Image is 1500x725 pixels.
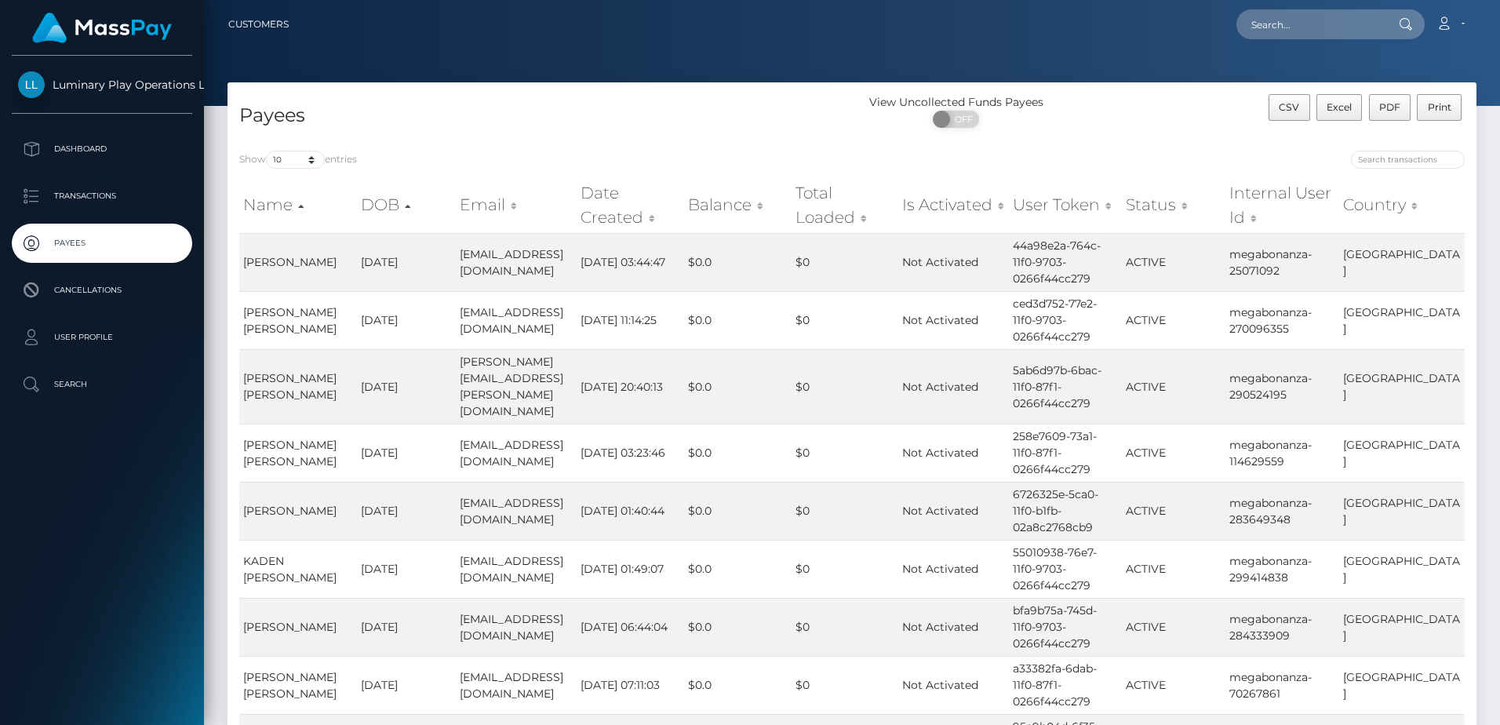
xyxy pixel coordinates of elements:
[12,78,192,92] span: Luminary Play Operations Limited
[1339,233,1465,291] td: [GEOGRAPHIC_DATA]
[684,233,792,291] td: $0.0
[1339,349,1465,424] td: [GEOGRAPHIC_DATA]
[577,482,684,540] td: [DATE] 01:40:44
[456,233,577,291] td: [EMAIL_ADDRESS][DOMAIN_NAME]
[1009,482,1122,540] td: 6726325e-5ca0-11f0-b1fb-02a8c2768cb9
[1225,233,1339,291] td: megabonanza-25071092
[1339,482,1465,540] td: [GEOGRAPHIC_DATA]
[239,482,357,540] td: [PERSON_NAME]
[18,137,186,161] p: Dashboard
[1122,424,1225,482] td: ACTIVE
[239,540,357,598] td: KADEN [PERSON_NAME]
[456,598,577,656] td: [EMAIL_ADDRESS][DOMAIN_NAME]
[12,271,192,310] a: Cancellations
[1009,540,1122,598] td: 55010938-76e7-11f0-9703-0266f44cc279
[1122,598,1225,656] td: ACTIVE
[357,656,457,714] td: [DATE]
[684,349,792,424] td: $0.0
[898,291,1009,349] td: Not Activated
[684,424,792,482] td: $0.0
[456,291,577,349] td: [EMAIL_ADDRESS][DOMAIN_NAME]
[792,424,897,482] td: $0
[898,482,1009,540] td: Not Activated
[239,656,357,714] td: [PERSON_NAME] [PERSON_NAME]
[1009,424,1122,482] td: 258e7609-73a1-11f0-87f1-0266f44cc279
[1225,349,1339,424] td: megabonanza-290524195
[1379,101,1400,113] span: PDF
[577,656,684,714] td: [DATE] 07:11:03
[792,482,897,540] td: $0
[684,291,792,349] td: $0.0
[239,177,357,233] th: Name: activate to sort column ascending
[1122,291,1225,349] td: ACTIVE
[852,94,1060,111] div: View Uncollected Funds Payees
[1339,598,1465,656] td: [GEOGRAPHIC_DATA]
[1225,656,1339,714] td: megabonanza-70267861
[898,233,1009,291] td: Not Activated
[577,424,684,482] td: [DATE] 03:23:46
[266,151,325,169] select: Showentries
[239,233,357,291] td: [PERSON_NAME]
[1122,177,1225,233] th: Status: activate to sort column ascending
[792,349,897,424] td: $0
[456,177,577,233] th: Email: activate to sort column ascending
[12,177,192,216] a: Transactions
[357,482,457,540] td: [DATE]
[456,656,577,714] td: [EMAIL_ADDRESS][DOMAIN_NAME]
[1279,101,1299,113] span: CSV
[456,424,577,482] td: [EMAIL_ADDRESS][DOMAIN_NAME]
[239,151,357,169] label: Show entries
[684,482,792,540] td: $0.0
[1225,598,1339,656] td: megabonanza-284333909
[357,349,457,424] td: [DATE]
[941,111,981,128] span: OFF
[792,656,897,714] td: $0
[1236,9,1384,39] input: Search...
[357,291,457,349] td: [DATE]
[1122,656,1225,714] td: ACTIVE
[239,598,357,656] td: [PERSON_NAME]
[898,540,1009,598] td: Not Activated
[792,233,897,291] td: $0
[1225,482,1339,540] td: megabonanza-283649348
[18,326,186,349] p: User Profile
[12,129,192,169] a: Dashboard
[1339,177,1465,233] th: Country: activate to sort column ascending
[1316,94,1363,121] button: Excel
[1225,177,1339,233] th: Internal User Id: activate to sort column ascending
[32,13,172,43] img: MassPay Logo
[1009,291,1122,349] td: ced3d752-77e2-11f0-9703-0266f44cc279
[1351,151,1465,169] input: Search transactions
[1339,291,1465,349] td: [GEOGRAPHIC_DATA]
[577,540,684,598] td: [DATE] 01:49:07
[792,540,897,598] td: $0
[1122,540,1225,598] td: ACTIVE
[1225,424,1339,482] td: megabonanza-114629559
[898,177,1009,233] th: Is Activated: activate to sort column ascending
[228,8,289,41] a: Customers
[1269,94,1310,121] button: CSV
[792,291,897,349] td: $0
[357,177,457,233] th: DOB: activate to sort column descending
[357,540,457,598] td: [DATE]
[1369,94,1411,121] button: PDF
[1009,349,1122,424] td: 5ab6d97b-6bac-11f0-87f1-0266f44cc279
[456,482,577,540] td: [EMAIL_ADDRESS][DOMAIN_NAME]
[792,598,897,656] td: $0
[1428,101,1451,113] span: Print
[577,177,684,233] th: Date Created: activate to sort column ascending
[1009,233,1122,291] td: 44a98e2a-764c-11f0-9703-0266f44cc279
[1009,598,1122,656] td: bfa9b75a-745d-11f0-9703-0266f44cc279
[1327,101,1352,113] span: Excel
[1122,233,1225,291] td: ACTIVE
[577,291,684,349] td: [DATE] 11:14:25
[1339,656,1465,714] td: [GEOGRAPHIC_DATA]
[456,349,577,424] td: [PERSON_NAME][EMAIL_ADDRESS][PERSON_NAME][DOMAIN_NAME]
[577,233,684,291] td: [DATE] 03:44:47
[1225,540,1339,598] td: megabonanza-299414838
[18,71,45,98] img: Luminary Play Operations Limited
[239,102,840,129] h4: Payees
[18,184,186,208] p: Transactions
[1122,482,1225,540] td: ACTIVE
[684,656,792,714] td: $0.0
